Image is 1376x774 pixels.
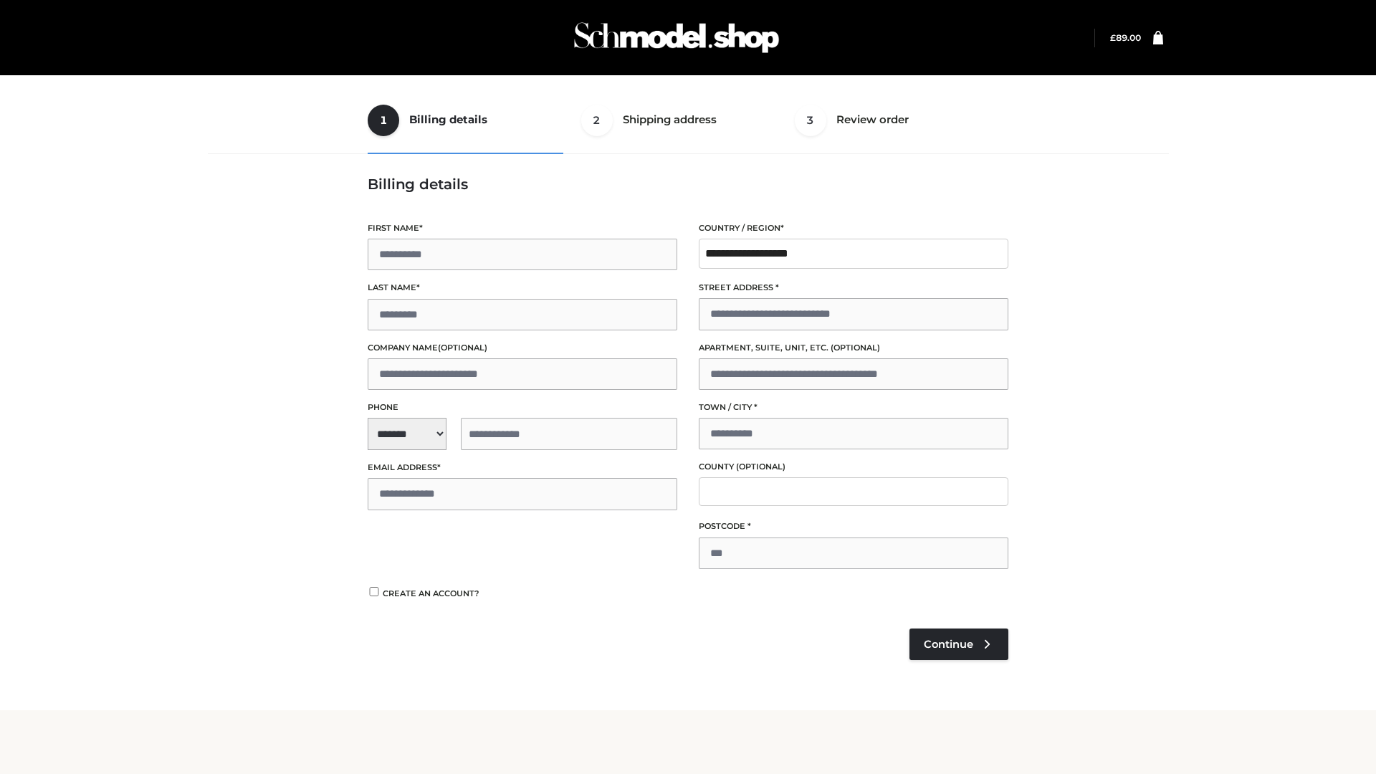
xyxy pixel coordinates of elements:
[368,341,677,355] label: Company name
[368,281,677,295] label: Last name
[699,401,1008,414] label: Town / City
[736,462,785,472] span: (optional)
[699,221,1008,235] label: Country / Region
[383,588,479,598] span: Create an account?
[831,343,880,353] span: (optional)
[368,401,677,414] label: Phone
[569,9,784,66] img: Schmodel Admin 964
[909,629,1008,660] a: Continue
[1110,32,1141,43] a: £89.00
[1110,32,1116,43] span: £
[699,281,1008,295] label: Street address
[699,460,1008,474] label: County
[1110,32,1141,43] bdi: 89.00
[368,221,677,235] label: First name
[438,343,487,353] span: (optional)
[368,587,381,596] input: Create an account?
[368,461,677,474] label: Email address
[699,520,1008,533] label: Postcode
[699,341,1008,355] label: Apartment, suite, unit, etc.
[924,638,973,651] span: Continue
[368,176,1008,193] h3: Billing details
